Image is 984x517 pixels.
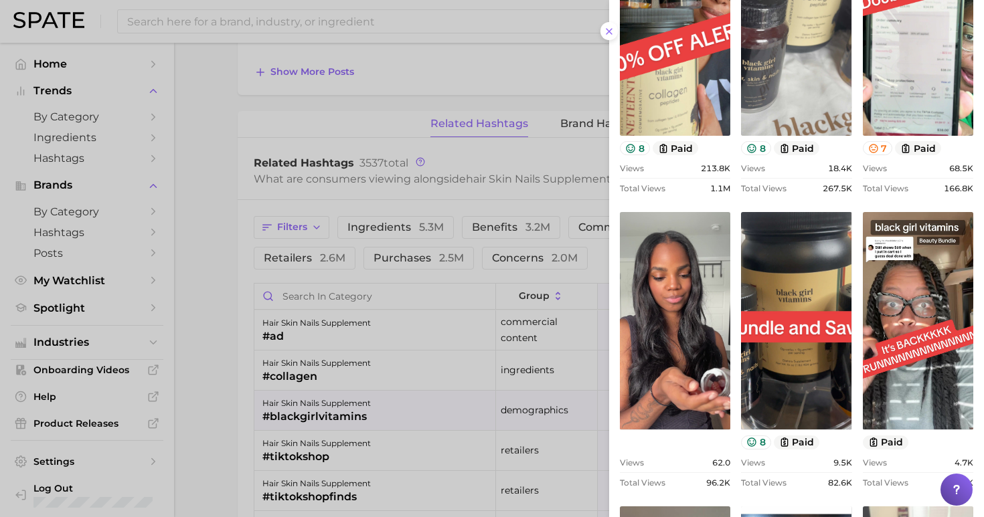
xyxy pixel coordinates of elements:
[863,478,908,488] span: Total Views
[863,141,893,155] button: 7
[620,141,650,155] button: 8
[741,141,771,155] button: 8
[706,478,730,488] span: 96.2k
[712,457,730,468] span: 62.0
[710,183,730,193] span: 1.1m
[895,141,941,155] button: paid
[863,163,887,173] span: Views
[620,183,665,193] span: Total Views
[828,478,852,488] span: 82.6k
[774,435,820,449] button: paid
[620,478,665,488] span: Total Views
[944,183,973,193] span: 166.8k
[620,457,644,468] span: Views
[741,435,771,449] button: 8
[741,163,765,173] span: Views
[741,183,787,193] span: Total Views
[701,163,730,173] span: 213.8k
[863,183,908,193] span: Total Views
[741,478,787,488] span: Total Views
[741,457,765,468] span: Views
[833,457,852,468] span: 9.5k
[828,163,852,173] span: 18.4k
[774,141,820,155] button: paid
[863,435,909,449] button: paid
[863,457,887,468] span: Views
[955,457,973,468] span: 4.7k
[620,163,644,173] span: Views
[823,183,852,193] span: 267.5k
[949,163,973,173] span: 68.5k
[653,141,699,155] button: paid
